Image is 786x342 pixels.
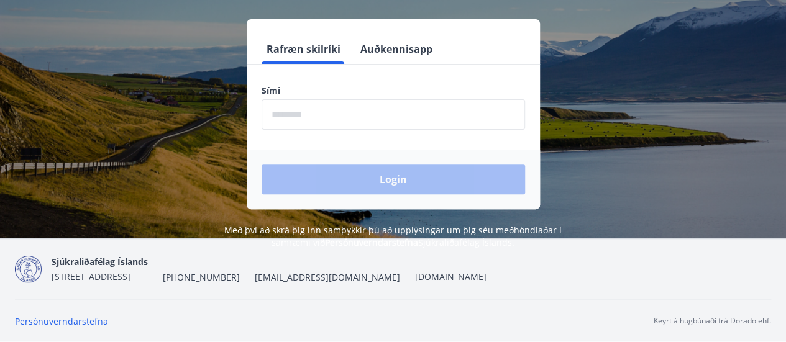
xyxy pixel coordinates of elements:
[325,236,418,248] a: Persónuverndarstefna
[654,315,771,326] p: Keyrt á hugbúnaði frá Dorado ehf.
[255,271,400,284] span: [EMAIL_ADDRESS][DOMAIN_NAME]
[52,271,130,282] span: [STREET_ADDRESS]
[262,84,525,97] label: Sími
[415,271,487,282] a: [DOMAIN_NAME]
[355,34,437,64] button: Auðkennisapp
[52,256,148,268] span: Sjúkraliðafélag Íslands
[163,271,240,284] span: [PHONE_NUMBER]
[15,256,42,282] img: d7T4au2pYIU9thVz4WmmUT9xvMNnFvdnscGDOPEg.png
[262,34,345,64] button: Rafræn skilríki
[224,224,562,248] span: Með því að skrá þig inn samþykkir þú að upplýsingar um þig séu meðhöndlaðar í samræmi við Sjúkral...
[15,315,108,327] a: Persónuverndarstefna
